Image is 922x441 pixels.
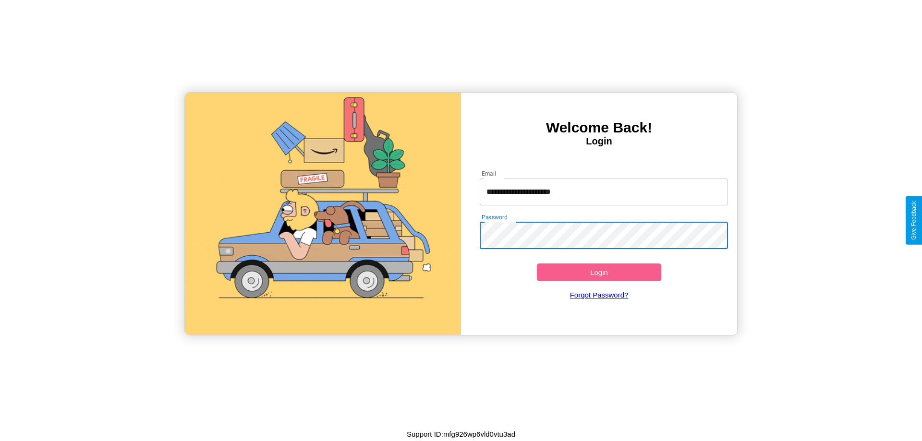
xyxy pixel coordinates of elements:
label: Password [482,213,507,221]
img: gif [185,93,461,335]
h4: Login [461,136,737,147]
p: Support ID: mfg926wp6vld0vtu3ad [407,428,515,441]
div: Give Feedback [910,201,917,240]
a: Forgot Password? [475,281,724,309]
label: Email [482,169,497,178]
button: Login [537,263,661,281]
h3: Welcome Back! [461,119,737,136]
